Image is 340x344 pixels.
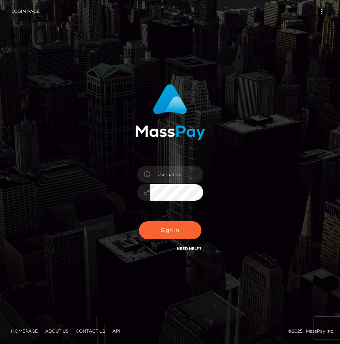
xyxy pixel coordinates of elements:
img: MassPay Login [135,84,205,140]
a: Contact Us [73,325,108,337]
a: API [110,325,124,337]
button: Sign in [139,221,201,239]
a: Login Page [11,4,40,19]
div: © 2025 , MassPay Inc. [6,327,334,335]
a: About Us [42,325,71,337]
button: Toggle navigation [315,7,329,17]
a: Need Help? [177,246,201,251]
input: Username... [150,166,203,183]
a: Homepage [8,325,41,337]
